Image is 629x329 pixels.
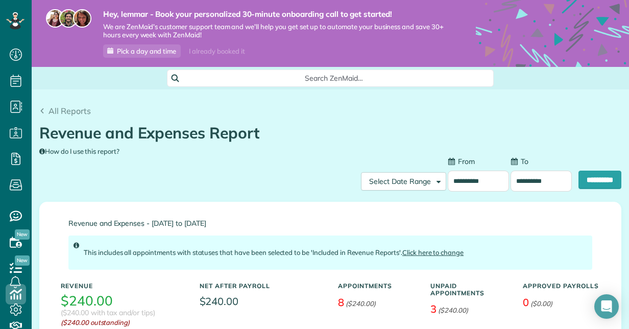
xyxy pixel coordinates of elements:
label: From [448,156,475,167]
label: To [511,156,528,167]
a: All Reports [39,105,91,117]
span: We are ZenMaid’s customer support team and we’ll help you get set up to automate your business an... [103,22,445,40]
img: michelle-19f622bdf1676172e81f8f8fba1fb50e276960ebfe0243fe18214015130c80e4.jpg [73,9,91,28]
em: ($240.00 outstanding) [61,318,184,327]
a: Click here to change [402,248,464,256]
span: Pick a day and time [117,47,176,55]
span: Select Date Range [369,177,431,186]
h3: $240.00 [61,294,113,309]
span: 3 [430,302,437,315]
h5: Appointments [338,283,415,289]
div: Open Intercom Messenger [594,294,619,319]
strong: Hey, lemmar - Book your personalized 30-minute onboarding call to get started! [103,9,445,19]
span: 0 [523,296,529,309]
a: How do I use this report? [39,147,119,155]
h5: Net After Payroll [200,283,270,289]
h1: Revenue and Expenses Report [39,125,614,142]
h5: Unpaid Appointments [430,283,507,296]
em: ($0.00) [530,299,552,308]
span: New [15,229,30,240]
span: $240.00 [200,294,323,309]
h5: Revenue [61,283,184,289]
span: All Reports [49,106,91,116]
h3: ($240.00 with tax and/or tips) [61,309,155,317]
em: ($240.00) [346,299,376,308]
span: Revenue and Expenses - [DATE] to [DATE] [68,220,592,227]
span: New [15,255,30,266]
span: This includes all appointments with statuses that have been selected to be 'Included in Revenue R... [84,248,464,256]
img: maria-72a9807cf96188c08ef61303f053569d2e2a8a1cde33d635c8a3ac13582a053d.jpg [46,9,64,28]
a: Pick a day and time [103,44,181,58]
h5: Approved Payrolls [523,283,600,289]
span: 8 [338,296,344,309]
button: Select Date Range [361,172,446,191]
img: jorge-587dff0eeaa6aab1f244e6dc62b8924c3b6ad411094392a53c71c6c4a576187d.jpg [59,9,78,28]
div: I already booked it [183,45,251,58]
em: ($240.00) [438,306,468,314]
